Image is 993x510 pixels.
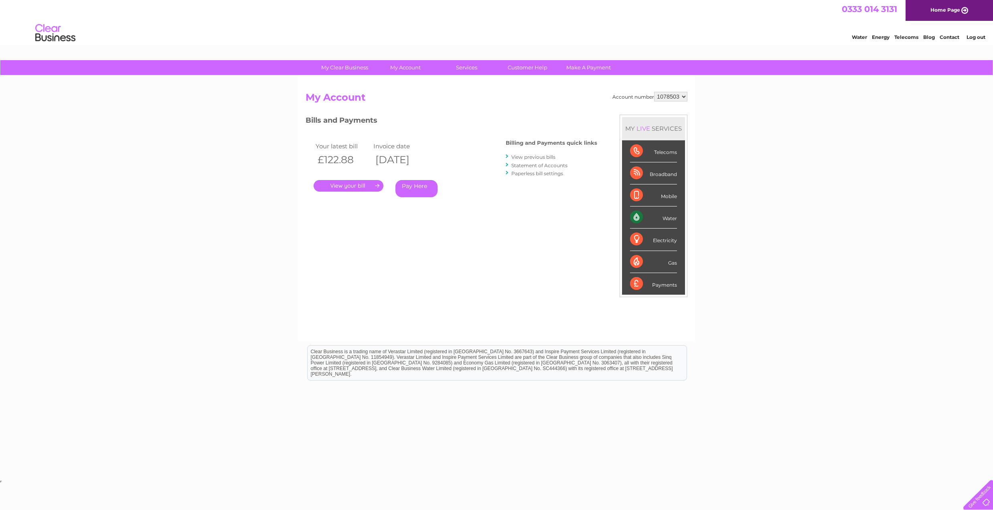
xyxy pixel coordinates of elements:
div: Clear Business is a trading name of Verastar Limited (registered in [GEOGRAPHIC_DATA] No. 3667643... [308,4,687,39]
a: Services [434,60,500,75]
div: Water [630,206,677,229]
a: My Account [373,60,439,75]
a: My Clear Business [312,60,378,75]
th: [DATE] [371,152,429,168]
a: Pay Here [395,180,438,197]
td: Invoice date [371,141,429,152]
a: Paperless bill settings [511,170,563,176]
a: Make A Payment [555,60,622,75]
h3: Bills and Payments [306,115,597,129]
a: 0333 014 3131 [842,4,897,14]
a: Log out [967,34,985,40]
a: Contact [940,34,959,40]
div: Mobile [630,184,677,206]
img: logo.png [35,21,76,45]
a: Customer Help [494,60,561,75]
a: Blog [923,34,935,40]
a: View previous bills [511,154,555,160]
div: MY SERVICES [622,117,685,140]
th: £122.88 [314,152,371,168]
div: LIVE [635,125,652,132]
div: Broadband [630,162,677,184]
a: Energy [872,34,890,40]
td: Your latest bill [314,141,371,152]
div: Gas [630,251,677,273]
a: Telecoms [894,34,918,40]
div: Telecoms [630,140,677,162]
div: Account number [612,92,687,101]
div: Electricity [630,229,677,251]
div: Payments [630,273,677,295]
a: . [314,180,383,192]
h2: My Account [306,92,687,107]
h4: Billing and Payments quick links [506,140,597,146]
a: Statement of Accounts [511,162,567,168]
a: Water [852,34,867,40]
